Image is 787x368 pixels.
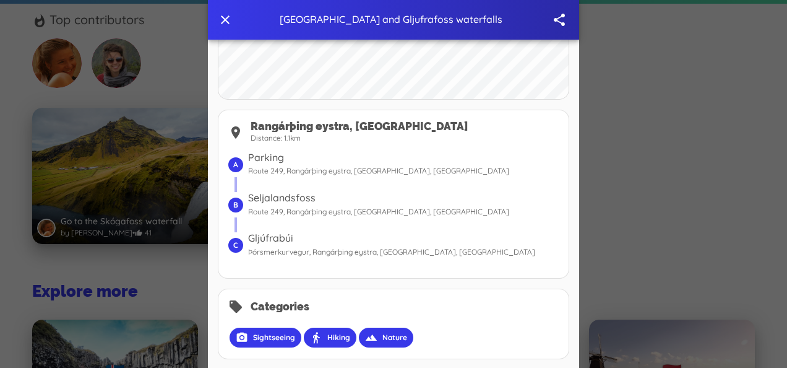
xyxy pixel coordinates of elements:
[233,160,238,169] text: a
[233,200,238,209] text: b
[359,328,413,348] button: Nature
[248,166,509,175] span: Route 249, Rangárþing eystra, [GEOGRAPHIC_DATA], [GEOGRAPHIC_DATA]
[248,192,559,204] h6: Seljalandsfoss
[248,247,535,256] span: Þórsmerkurvegur, Rangárþing eystra, [GEOGRAPHIC_DATA], [GEOGRAPHIC_DATA]
[382,331,407,344] span: Nature
[304,328,356,348] button: Hiking
[248,152,559,164] h6: Parking
[327,331,350,344] span: Hiking
[248,232,559,244] h6: Gljúfrabúi
[310,331,322,344] span: directions_walk
[236,331,248,344] span: photo_camera
[251,132,559,144] span: Distance: 1.1km
[233,240,238,250] text: c
[365,331,377,344] span: filter_hdr
[230,328,301,348] button: Sightseeing
[248,207,509,216] span: Route 249, Rangárþing eystra, [GEOGRAPHIC_DATA], [GEOGRAPHIC_DATA]
[251,300,559,312] h2: Categories
[251,120,559,132] h2: Rangárþing eystra, [GEOGRAPHIC_DATA]
[253,331,295,344] span: Sightseeing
